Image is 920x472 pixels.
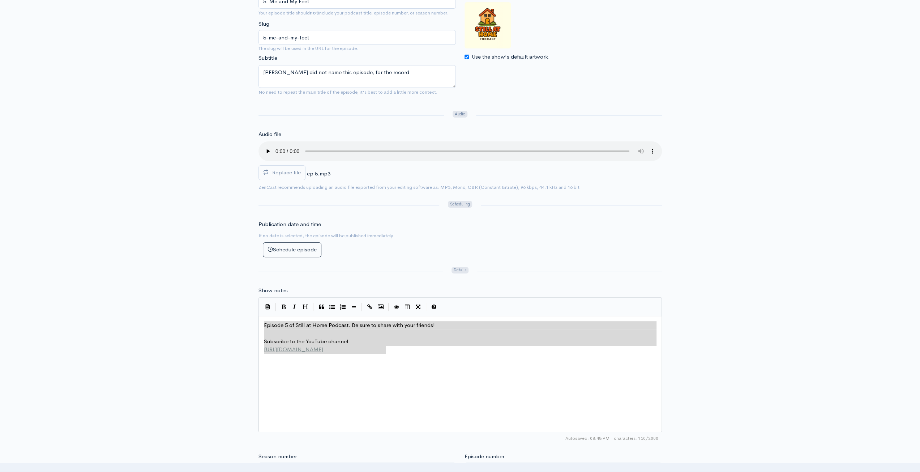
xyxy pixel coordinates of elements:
[375,302,386,312] button: Insert Image
[258,54,277,62] label: Subtitle
[300,302,311,312] button: Heading
[565,435,609,442] span: Autosaved: 08:48 PM
[258,10,449,16] small: Your episode title should include your podcast title, episode number, or season number.
[364,302,375,312] button: Create Link
[429,302,440,312] button: Markdown Guide
[307,170,330,177] span: ep 5.mp3
[348,302,359,312] button: Insert Horizontal Line
[426,303,427,311] i: |
[313,303,314,311] i: |
[258,89,437,95] small: No need to repeat the main title of the episode, it's best to add a little more context.
[391,302,402,312] button: Toggle Preview
[289,302,300,312] button: Italic
[278,302,289,312] button: Bold
[338,302,348,312] button: Numbered List
[258,452,297,461] label: Season number
[258,45,456,52] small: The slug will be used in the URL for the episode.
[413,302,424,312] button: Toggle Fullscreen
[472,53,550,61] label: Use the show's default artwork.
[263,242,321,257] button: Schedule episode
[258,220,321,229] label: Publication date and time
[316,302,327,312] button: Quote
[258,184,579,190] small: ZenCast recommends uploading an audio file exported from your editing software as: MP3, Mono, CBR...
[258,65,456,88] textarea: [PERSON_NAME] did not name this episode, for the record
[264,322,435,328] span: Episode 5 of Still at Home Podcast. Be sure to share with your friends!
[258,286,288,295] label: Show notes
[258,20,269,28] label: Slug
[402,302,413,312] button: Toggle Side by Side
[258,30,456,45] input: title-of-episode
[614,435,658,442] span: 150/2000
[310,10,318,16] strong: not
[448,201,472,208] span: Scheduling
[264,338,348,345] span: Subscribe to the YouTube channel
[258,130,281,139] label: Audio file
[453,111,467,118] span: Audio
[264,346,323,353] span: [URL][DOMAIN_NAME]
[258,233,394,239] small: If no date is selected, the episode will be published immediately.
[388,303,389,311] i: |
[452,267,468,274] span: Details
[262,301,273,312] button: Insert Show Notes Template
[465,452,504,461] label: Episode number
[327,302,338,312] button: Generic List
[272,169,301,176] span: Replace file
